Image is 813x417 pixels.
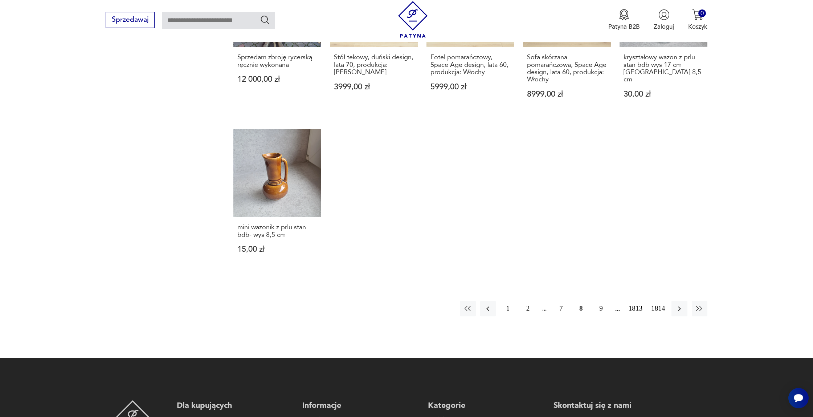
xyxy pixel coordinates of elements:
[698,9,706,17] div: 0
[260,15,270,25] button: Szukaj
[237,54,317,69] h3: Sprzedam zbroję rycerską ręcznie wykonana
[654,23,674,31] p: Zaloguj
[177,400,294,411] p: Dla kupujących
[237,246,317,253] p: 15,00 zł
[692,9,703,20] img: Ikona koszyka
[334,83,414,91] p: 3999,00 zł
[788,388,809,408] iframe: Smartsupp widget button
[654,9,674,31] button: Zaloguj
[688,9,707,31] button: 0Koszyk
[428,400,545,411] p: Kategorie
[553,400,670,411] p: Skontaktuj się z nami
[553,301,569,316] button: 7
[334,54,414,76] h3: Stół tekowy, duński design, lata 70, produkcja: [PERSON_NAME]
[233,129,321,270] a: mini wazonik z prlu stan bdb- wys 8,5 cmmini wazonik z prlu stan bdb- wys 8,5 cm15,00 zł
[608,9,640,31] button: Patyna B2B
[302,400,419,411] p: Informacje
[500,301,516,316] button: 1
[608,9,640,31] a: Ikona medaluPatyna B2B
[106,17,155,23] a: Sprzedawaj
[626,301,645,316] button: 1813
[624,54,703,84] h3: kryształowy wazon z prlu stan bdb wys 17 cm [GEOGRAPHIC_DATA] 8,5 cm
[527,90,607,98] p: 8999,00 zł
[430,83,510,91] p: 5999,00 zł
[593,301,609,316] button: 9
[618,9,630,20] img: Ikona medalu
[688,23,707,31] p: Koszyk
[520,301,536,316] button: 2
[649,301,667,316] button: 1814
[430,54,510,76] h3: Fotel pomarańczowy, Space Age design, lata 60, produkcja: Włochy
[527,54,607,84] h3: Sofa skórzana pomarańczowa, Space Age design, lata 60, produkcja: Włochy
[237,76,317,83] p: 12 000,00 zł
[608,23,640,31] p: Patyna B2B
[658,9,670,20] img: Ikonka użytkownika
[106,12,155,28] button: Sprzedawaj
[573,301,589,316] button: 8
[395,1,431,38] img: Patyna - sklep z meblami i dekoracjami vintage
[237,224,317,239] h3: mini wazonik z prlu stan bdb- wys 8,5 cm
[624,90,703,98] p: 30,00 zł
